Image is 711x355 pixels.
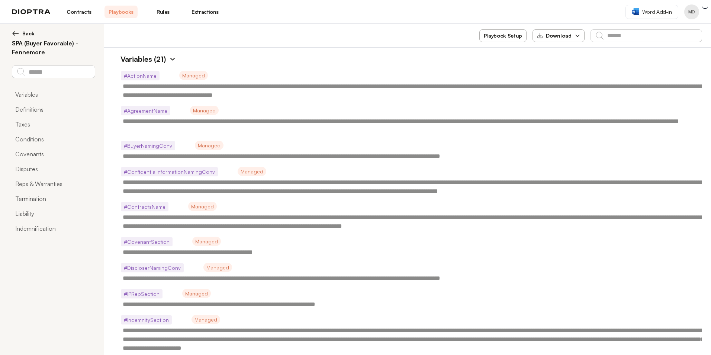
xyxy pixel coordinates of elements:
[12,87,95,102] button: Variables
[147,6,180,18] a: Rules
[684,4,699,19] button: Profile menu
[22,30,35,37] span: Back
[121,141,175,150] span: # BuyerNamingConv
[195,141,223,150] span: Managed
[12,30,95,37] button: Back
[179,71,208,80] span: Managed
[12,39,95,57] h2: SPA (Buyer Favorable) - Fennemore
[632,8,639,15] img: word
[121,202,168,211] span: # ContractsName
[479,29,527,42] button: Playbook Setup
[113,54,166,65] h1: Variables (21)
[189,6,222,18] a: Extractions
[182,289,211,298] span: Managed
[203,263,232,272] span: Managed
[238,167,266,176] span: Managed
[12,102,95,117] button: Definitions
[12,132,95,147] button: Conditions
[192,315,220,324] span: Managed
[121,167,218,176] span: # ConfidentialInformationNamingConv
[625,5,678,19] a: Word Add-in
[121,289,163,298] span: # IPRepSection
[121,71,160,80] span: # ActionName
[12,147,95,161] button: Covenants
[533,29,585,42] button: Download
[121,237,173,246] span: # CovenantSection
[169,55,176,63] img: Expand
[121,106,170,115] span: # AgreementName
[12,161,95,176] button: Disputes
[12,206,95,221] button: Liability
[642,8,672,16] span: Word Add-in
[12,176,95,191] button: Reps & Warranties
[12,9,51,15] img: logo
[121,263,184,272] span: # DiscloserNamingConv
[12,221,95,236] button: Indemnification
[12,30,19,37] img: left arrow
[12,117,95,132] button: Taxes
[537,32,572,39] div: Download
[12,191,95,206] button: Termination
[190,106,219,115] span: Managed
[104,6,138,18] a: Playbooks
[121,315,172,324] span: # IndemnitySection
[62,6,96,18] a: Contracts
[188,202,217,211] span: Managed
[192,237,221,246] span: Managed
